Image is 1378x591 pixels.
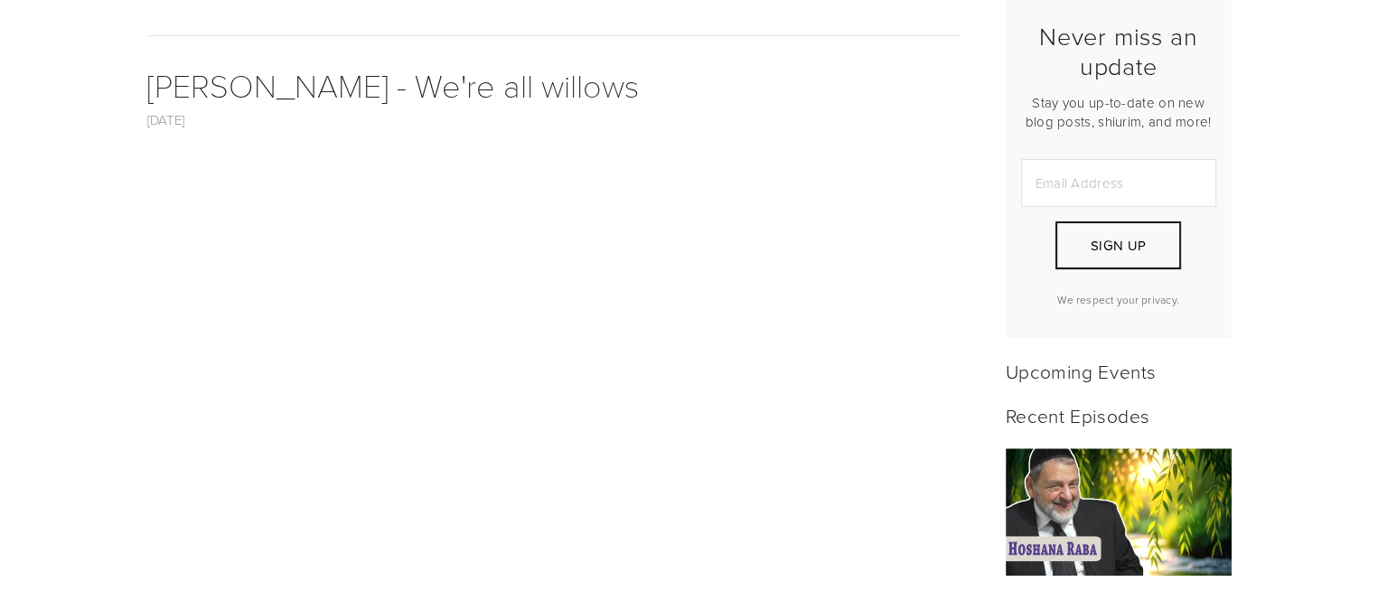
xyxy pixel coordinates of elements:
[147,62,639,107] a: [PERSON_NAME] - We're all willows
[1091,236,1146,255] span: Sign Up
[1021,159,1216,207] input: Email Address
[1006,360,1232,382] h2: Upcoming Events
[1021,93,1216,131] p: Stay you up-to-date on new blog posts, shiurim, and more!
[147,110,185,129] a: [DATE]
[1055,221,1180,269] button: Sign Up
[1006,404,1232,427] h2: Recent Episodes
[1021,22,1216,80] h2: Never miss an update
[1005,448,1232,576] img: Hoshana Raba - We're all willows
[1021,292,1216,307] p: We respect your privacy.
[1006,448,1232,576] a: Hoshana Raba - We're all willows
